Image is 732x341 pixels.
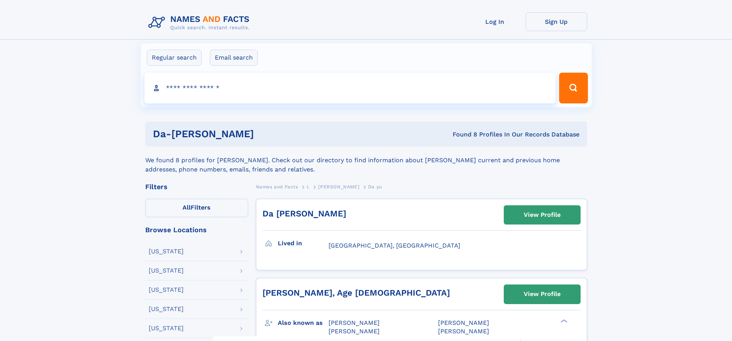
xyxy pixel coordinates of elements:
[145,146,587,174] div: We found 8 profiles for [PERSON_NAME]. Check out our directory to find information about [PERSON_...
[307,184,310,190] span: L
[210,50,258,66] label: Email search
[318,184,359,190] span: [PERSON_NAME]
[559,318,568,323] div: ❯
[149,325,184,331] div: [US_STATE]
[504,206,580,224] a: View Profile
[278,316,329,329] h3: Also known as
[504,285,580,303] a: View Profile
[368,184,382,190] span: Da yu
[145,12,256,33] img: Logo Names and Facts
[524,285,561,303] div: View Profile
[262,288,450,298] a: [PERSON_NAME], Age [DEMOGRAPHIC_DATA]
[153,129,354,139] h1: da-[PERSON_NAME]
[464,12,526,31] a: Log In
[149,287,184,293] div: [US_STATE]
[183,204,191,211] span: All
[145,226,248,233] div: Browse Locations
[559,73,588,103] button: Search Button
[278,237,329,250] h3: Lived in
[329,242,460,249] span: [GEOGRAPHIC_DATA], [GEOGRAPHIC_DATA]
[145,183,248,190] div: Filters
[329,319,380,326] span: [PERSON_NAME]
[147,50,202,66] label: Regular search
[149,248,184,255] div: [US_STATE]
[149,306,184,312] div: [US_STATE]
[353,130,579,139] div: Found 8 Profiles In Our Records Database
[307,182,310,191] a: L
[438,328,489,335] span: [PERSON_NAME]
[149,268,184,274] div: [US_STATE]
[526,12,587,31] a: Sign Up
[256,182,298,191] a: Names and Facts
[438,319,489,326] span: [PERSON_NAME]
[318,182,359,191] a: [PERSON_NAME]
[262,209,346,218] a: Da [PERSON_NAME]
[524,206,561,224] div: View Profile
[144,73,556,103] input: search input
[145,199,248,217] label: Filters
[329,328,380,335] span: [PERSON_NAME]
